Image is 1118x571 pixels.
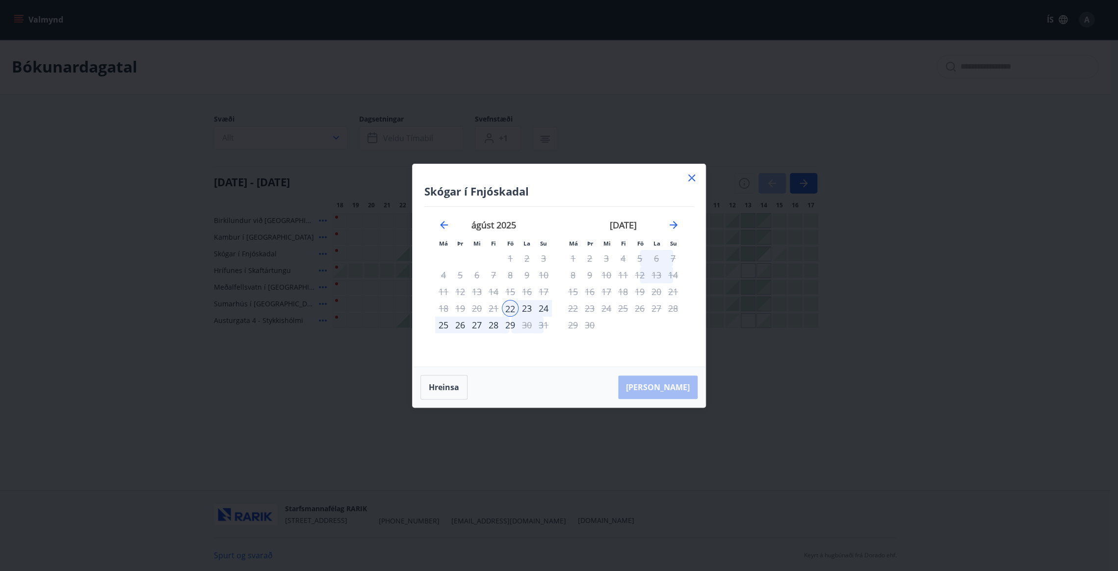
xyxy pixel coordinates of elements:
td: Not available. föstudagur, 8. ágúst 2025 [502,267,519,283]
td: Choose föstudagur, 29. ágúst 2025 as your check-out date. It’s available. [502,317,519,333]
td: Not available. laugardagur, 2. ágúst 2025 [519,250,535,267]
td: Choose fimmtudagur, 11. september 2025 as your check-out date. It’s available. [615,267,631,283]
small: Mi [603,240,611,247]
td: Not available. sunnudagur, 28. september 2025 [665,300,681,317]
td: Not available. fimmtudagur, 21. ágúst 2025 [485,300,502,317]
td: Not available. mánudagur, 18. ágúst 2025 [435,300,452,317]
td: Not available. sunnudagur, 10. ágúst 2025 [535,267,552,283]
td: Choose þriðjudagur, 2. september 2025 as your check-out date. It’s available. [581,250,598,267]
small: Fi [621,240,626,247]
small: Su [540,240,547,247]
td: Not available. þriðjudagur, 12. ágúst 2025 [452,283,468,300]
td: Not available. þriðjudagur, 23. september 2025 [581,300,598,317]
td: Not available. sunnudagur, 17. ágúst 2025 [535,283,552,300]
td: Choose mánudagur, 1. september 2025 as your check-out date. It’s available. [565,250,581,267]
small: Mi [473,240,481,247]
div: 25 [435,317,452,333]
td: Not available. föstudagur, 26. september 2025 [631,300,648,317]
td: Choose sunnudagur, 7. september 2025 as your check-out date. It’s available. [665,250,681,267]
td: Selected as start date. föstudagur, 22. ágúst 2025 [502,300,519,317]
div: Move forward to switch to the next month. [668,219,679,231]
td: Not available. miðvikudagur, 20. ágúst 2025 [468,300,485,317]
small: Þr [587,240,593,247]
td: Not available. fimmtudagur, 25. september 2025 [615,300,631,317]
small: Þr [457,240,463,247]
div: Calendar [424,207,694,355]
small: Má [569,240,578,247]
td: Not available. mánudagur, 11. ágúst 2025 [435,283,452,300]
small: Fi [491,240,496,247]
div: 26 [452,317,468,333]
div: 28 [485,317,502,333]
td: Not available. þriðjudagur, 19. ágúst 2025 [452,300,468,317]
td: Choose sunnudagur, 24. ágúst 2025 as your check-out date. It’s available. [535,300,552,317]
div: 29 [502,317,519,333]
td: Not available. fimmtudagur, 7. ágúst 2025 [485,267,502,283]
td: Not available. föstudagur, 15. ágúst 2025 [502,283,519,300]
td: Choose þriðjudagur, 9. september 2025 as your check-out date. It’s available. [581,267,598,283]
small: Su [670,240,677,247]
td: Not available. mánudagur, 15. september 2025 [565,283,581,300]
td: Choose sunnudagur, 14. september 2025 as your check-out date. It’s available. [665,267,681,283]
td: Choose fimmtudagur, 28. ágúst 2025 as your check-out date. It’s available. [485,317,502,333]
td: Not available. þriðjudagur, 16. september 2025 [581,283,598,300]
td: Not available. sunnudagur, 21. september 2025 [665,283,681,300]
div: Move backward to switch to the previous month. [438,219,450,231]
td: Not available. laugardagur, 9. ágúst 2025 [519,267,535,283]
td: Choose föstudagur, 12. september 2025 as your check-out date. It’s available. [631,267,648,283]
td: Choose laugardagur, 13. september 2025 as your check-out date. It’s available. [648,267,665,283]
td: Choose laugardagur, 30. ágúst 2025 as your check-out date. It’s available. [519,317,535,333]
div: 24 [535,300,552,317]
td: Choose miðvikudagur, 27. ágúst 2025 as your check-out date. It’s available. [468,317,485,333]
td: Choose mánudagur, 8. september 2025 as your check-out date. It’s available. [565,267,581,283]
td: Not available. þriðjudagur, 5. ágúst 2025 [452,267,468,283]
td: Choose miðvikudagur, 10. september 2025 as your check-out date. It’s available. [598,267,615,283]
td: Not available. mánudagur, 22. september 2025 [565,300,581,317]
td: Not available. föstudagur, 1. ágúst 2025 [502,250,519,267]
div: 27 [468,317,485,333]
small: La [523,240,530,247]
strong: ágúst 2025 [471,219,516,231]
td: Choose laugardagur, 23. ágúst 2025 as your check-out date. It’s available. [519,300,535,317]
td: Not available. miðvikudagur, 6. ágúst 2025 [468,267,485,283]
td: Not available. laugardagur, 20. september 2025 [648,283,665,300]
td: Not available. laugardagur, 16. ágúst 2025 [519,283,535,300]
td: Not available. mánudagur, 29. september 2025 [565,317,581,333]
small: Fö [637,240,644,247]
td: Choose fimmtudagur, 4. september 2025 as your check-out date. It’s available. [615,250,631,267]
strong: [DATE] [610,219,637,231]
td: Not available. miðvikudagur, 13. ágúst 2025 [468,283,485,300]
td: Choose föstudagur, 5. september 2025 as your check-out date. It’s available. [631,250,648,267]
td: Choose mánudagur, 25. ágúst 2025 as your check-out date. It’s available. [435,317,452,333]
td: Choose þriðjudagur, 26. ágúst 2025 as your check-out date. It’s available. [452,317,468,333]
div: 23 [519,300,535,317]
td: Not available. mánudagur, 4. ágúst 2025 [435,267,452,283]
h4: Skógar í Fnjóskadal [424,184,694,199]
td: Not available. miðvikudagur, 24. september 2025 [598,300,615,317]
small: La [653,240,660,247]
small: Fö [507,240,514,247]
td: Not available. fimmtudagur, 18. september 2025 [615,283,631,300]
td: Choose sunnudagur, 31. ágúst 2025 as your check-out date. It’s available. [535,317,552,333]
td: Choose miðvikudagur, 3. september 2025 as your check-out date. It’s available. [598,250,615,267]
small: Má [439,240,448,247]
td: Not available. laugardagur, 27. september 2025 [648,300,665,317]
td: Choose laugardagur, 6. september 2025 as your check-out date. It’s available. [648,250,665,267]
button: Hreinsa [420,375,468,399]
td: Not available. miðvikudagur, 17. september 2025 [598,283,615,300]
td: Not available. sunnudagur, 3. ágúst 2025 [535,250,552,267]
td: Not available. þriðjudagur, 30. september 2025 [581,317,598,333]
td: Not available. föstudagur, 19. september 2025 [631,283,648,300]
div: Aðeins innritun í boði [502,300,519,317]
td: Not available. fimmtudagur, 14. ágúst 2025 [485,283,502,300]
